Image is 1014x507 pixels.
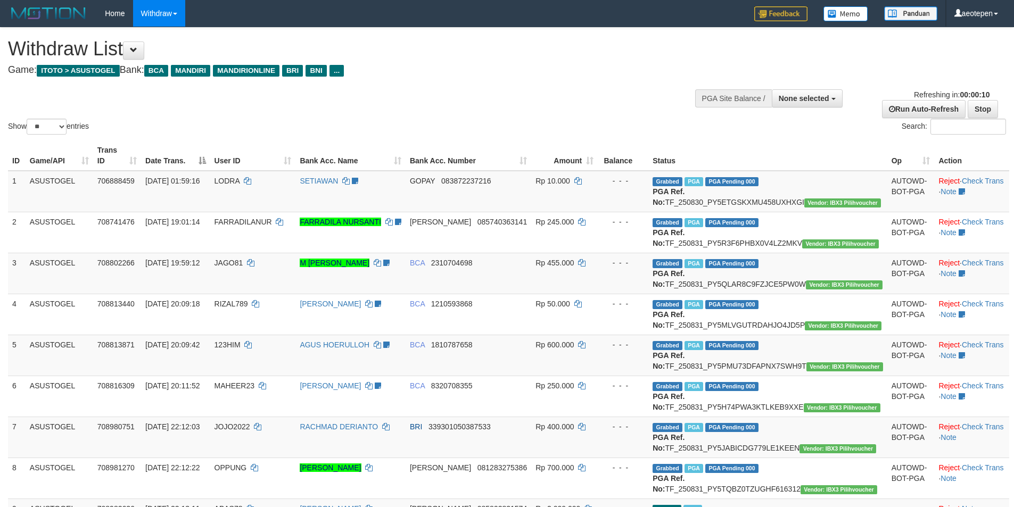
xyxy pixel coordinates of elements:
span: MANDIRIONLINE [213,65,279,77]
span: MAHEER23 [215,381,254,390]
a: FARRADILA NURSANTI [300,218,381,226]
a: Run Auto-Refresh [882,100,966,118]
th: ID [8,140,26,171]
div: - - - [602,298,644,309]
td: AUTOWD-BOT-PGA [887,212,935,253]
strong: 00:00:10 [960,90,990,99]
a: Reject [938,340,960,349]
a: Note [941,351,957,360]
span: PGA Pending [705,300,759,309]
span: Grabbed [653,218,682,227]
a: AGUS HOERULLOH [300,340,369,349]
a: Check Trans [962,300,1004,308]
th: User ID: activate to sort column ascending [210,140,296,171]
span: Marked by aeotriv [685,341,703,350]
span: BCA [410,300,425,308]
span: JAGO81 [215,259,243,267]
td: · · [934,212,1009,253]
span: [DATE] 20:11:52 [145,381,200,390]
a: Reject [938,218,960,226]
td: TF_250831_PY5JABICDG779LE1KEEN [648,417,887,458]
img: panduan.png [884,6,937,21]
span: Marked by aeoros [685,423,703,432]
a: [PERSON_NAME] [300,300,361,308]
b: PGA Ref. No: [653,310,685,329]
span: 708813871 [97,340,135,349]
span: Grabbed [653,464,682,473]
span: Marked by aeotriv [685,382,703,391]
th: Date Trans.: activate to sort column descending [141,140,210,171]
span: 708802266 [97,259,135,267]
span: [DATE] 01:59:16 [145,177,200,185]
span: Copy 1810787658 to clipboard [431,340,473,349]
td: 7 [8,417,26,458]
td: 4 [8,294,26,335]
a: Check Trans [962,463,1004,472]
span: Marked by aeotriv [685,259,703,268]
span: Rp 700.000 [535,463,574,472]
b: PGA Ref. No: [653,474,685,493]
span: BRI [410,422,422,431]
span: 708816309 [97,381,135,390]
a: Note [941,392,957,401]
a: Note [941,310,957,319]
span: BNI [306,65,326,77]
span: Vendor URL: https://payment5.1velocity.biz [805,321,881,330]
span: Vendor URL: https://payment5.1velocity.biz [802,239,879,248]
a: Note [941,187,957,196]
span: 123HIM [215,340,241,349]
a: Reject [938,300,960,308]
span: Marked by aeotriv [685,300,703,309]
span: 708813440 [97,300,135,308]
label: Show entries [8,119,89,135]
th: Bank Acc. Number: activate to sort column ascending [406,140,531,171]
div: PGA Site Balance / [695,89,772,107]
div: - - - [602,339,644,350]
th: Action [934,140,1009,171]
th: Amount: activate to sort column ascending [531,140,598,171]
a: Check Trans [962,177,1004,185]
td: TF_250831_PY5PMU73DFAPNX7SWH9T [648,335,887,376]
span: 708981270 [97,463,135,472]
div: - - - [602,176,644,186]
div: - - - [602,421,644,432]
a: [PERSON_NAME] [300,381,361,390]
span: PGA Pending [705,341,759,350]
span: Rp 250.000 [535,381,574,390]
span: PGA Pending [705,177,759,186]
span: Vendor URL: https://payment5.1velocity.biz [804,403,880,412]
a: Check Trans [962,422,1004,431]
span: Marked by aeoros [685,177,703,186]
td: 3 [8,253,26,294]
span: JOJO2022 [215,422,250,431]
div: - - - [602,462,644,473]
a: SETIAWAN [300,177,338,185]
td: 5 [8,335,26,376]
span: Copy 2310704698 to clipboard [431,259,473,267]
td: ASUSTOGEL [26,253,93,294]
a: Reject [938,259,960,267]
span: LODRA [215,177,240,185]
td: · · [934,335,1009,376]
td: ASUSTOGEL [26,376,93,417]
td: AUTOWD-BOT-PGA [887,458,935,498]
td: · · [934,253,1009,294]
span: [DATE] 19:01:14 [145,218,200,226]
b: PGA Ref. No: [653,433,685,452]
a: Note [941,228,957,237]
td: AUTOWD-BOT-PGA [887,376,935,417]
span: Copy 339301050387533 to clipboard [428,422,491,431]
span: Refreshing in: [914,90,990,99]
span: FARRADILANUR [215,218,272,226]
h1: Withdraw List [8,38,665,60]
a: RACHMAD DERIANTO [300,422,378,431]
span: Vendor URL: https://payment5.1velocity.biz [804,198,881,207]
span: [DATE] 19:59:12 [145,259,200,267]
th: Op: activate to sort column ascending [887,140,935,171]
b: PGA Ref. No: [653,351,685,370]
td: AUTOWD-BOT-PGA [887,294,935,335]
td: AUTOWD-BOT-PGA [887,253,935,294]
a: [PERSON_NAME] [300,463,361,472]
a: Note [941,474,957,483]
td: ASUSTOGEL [26,294,93,335]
